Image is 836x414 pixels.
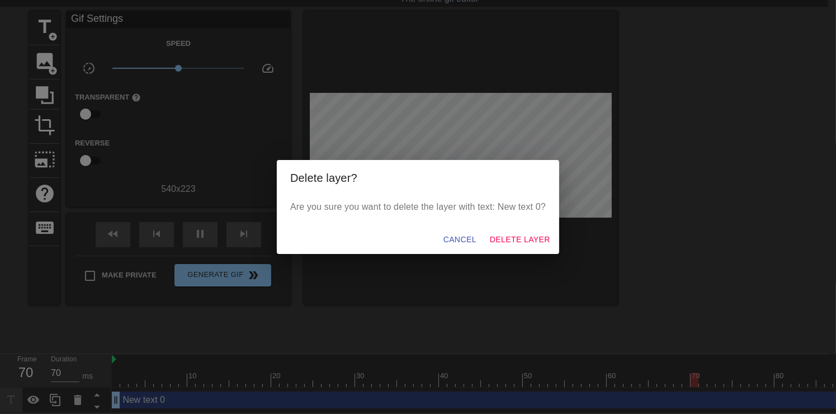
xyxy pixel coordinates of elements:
[290,169,546,187] h2: Delete layer?
[490,233,550,247] span: Delete Layer
[439,229,481,250] button: Cancel
[485,229,555,250] button: Delete Layer
[443,233,476,247] span: Cancel
[290,200,546,214] p: Are you sure you want to delete the layer with text: New text 0?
